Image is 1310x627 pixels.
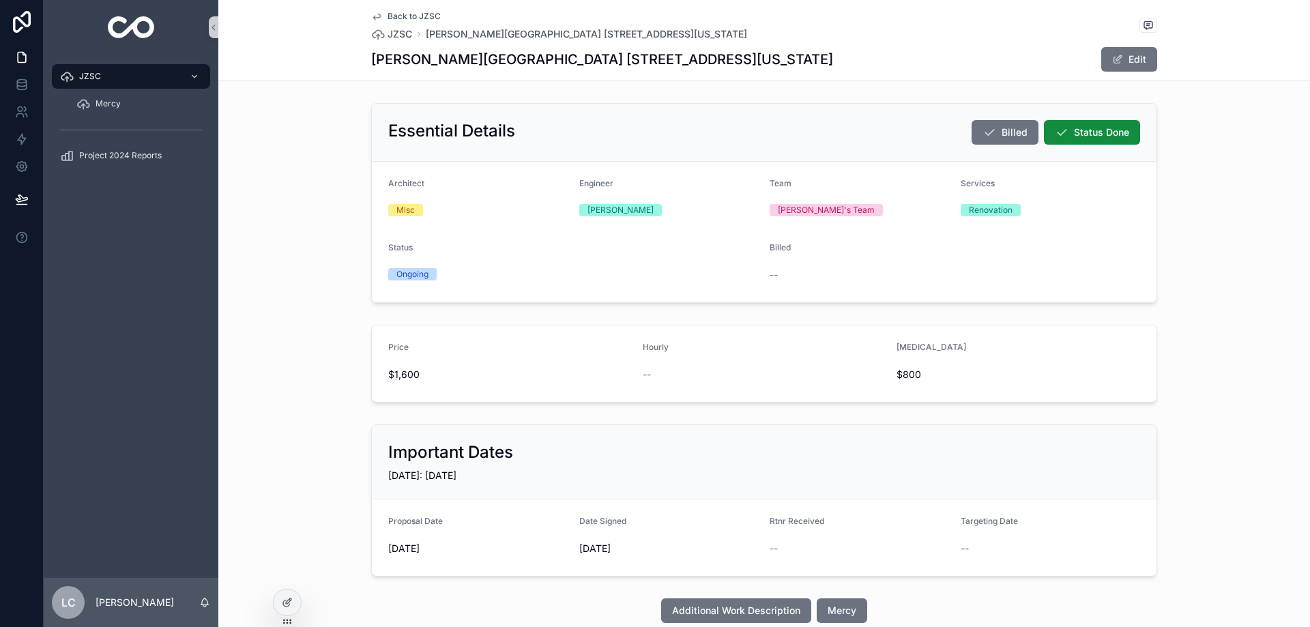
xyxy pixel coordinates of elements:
[388,469,456,481] span: [DATE]: [DATE]
[388,27,412,41] span: JZSC
[79,150,162,161] span: Project 2024 Reports
[371,11,441,22] a: Back to JZSC
[79,71,101,82] span: JZSC
[44,55,218,186] div: scrollable content
[770,542,778,555] span: --
[396,268,428,280] div: Ongoing
[969,204,1013,216] div: Renovation
[661,598,811,623] button: Additional Work Description
[961,178,995,188] span: Services
[828,604,856,617] span: Mercy
[770,178,791,188] span: Team
[371,50,833,69] h1: [PERSON_NAME][GEOGRAPHIC_DATA] [STREET_ADDRESS][US_STATE]
[1074,126,1129,139] span: Status Done
[579,178,613,188] span: Engineer
[388,441,513,463] h2: Important Dates
[961,542,969,555] span: --
[96,98,121,109] span: Mercy
[96,596,174,609] p: [PERSON_NAME]
[52,64,210,89] a: JZSC
[426,27,747,41] a: [PERSON_NAME][GEOGRAPHIC_DATA] [STREET_ADDRESS][US_STATE]
[817,598,867,623] button: Mercy
[388,11,441,22] span: Back to JZSC
[643,368,651,381] span: --
[388,368,632,381] span: $1,600
[68,91,210,116] a: Mercy
[108,16,155,38] img: App logo
[770,242,791,252] span: Billed
[61,594,76,611] span: LC
[972,120,1038,145] button: Billed
[388,120,515,142] h2: Essential Details
[961,516,1018,526] span: Targeting Date
[587,204,654,216] div: [PERSON_NAME]
[770,268,778,282] span: --
[396,204,415,216] div: Misc
[897,368,1077,381] span: $800
[778,204,875,216] div: [PERSON_NAME]'s Team
[388,516,443,526] span: Proposal Date
[579,516,626,526] span: Date Signed
[1044,120,1140,145] button: Status Done
[388,342,409,352] span: Price
[388,178,424,188] span: Architect
[672,604,800,617] span: Additional Work Description
[1101,47,1157,72] button: Edit
[388,542,568,555] span: [DATE]
[52,143,210,168] a: Project 2024 Reports
[643,342,669,352] span: Hourly
[897,342,966,352] span: [MEDICAL_DATA]
[1002,126,1028,139] span: Billed
[770,516,824,526] span: Rtnr Received
[579,542,759,555] span: [DATE]
[371,27,412,41] a: JZSC
[388,242,413,252] span: Status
